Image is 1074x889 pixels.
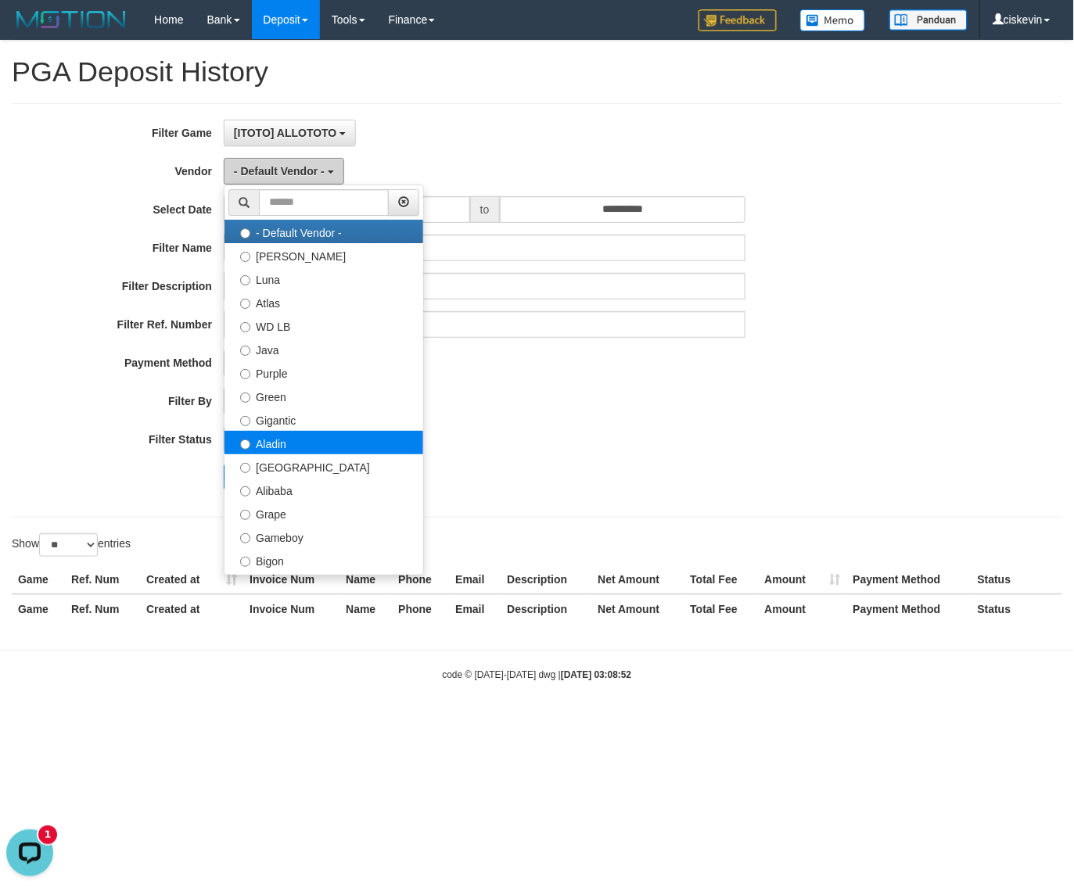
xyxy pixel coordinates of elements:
label: Purple [224,360,423,384]
th: Description [501,594,591,623]
th: Status [972,565,1062,594]
th: Created at [140,594,243,623]
th: Description [501,565,591,594]
h1: PGA Deposit History [12,56,1062,88]
input: Gigantic [240,416,250,426]
span: to [470,196,500,223]
th: Phone [392,565,449,594]
label: Atlas [224,290,423,314]
label: [GEOGRAPHIC_DATA] [224,454,423,478]
th: Amount [759,594,847,623]
input: Aladin [240,439,250,450]
input: Purple [240,369,250,379]
label: - Default Vendor - [224,220,423,243]
th: Status [972,594,1062,623]
th: Ref. Num [65,565,140,594]
th: Name [339,594,392,623]
img: Button%20Memo.svg [800,9,866,31]
th: Amount [759,565,847,594]
strong: [DATE] 03:08:52 [561,669,631,680]
input: Grape [240,510,250,520]
span: - Default Vendor - [234,165,325,177]
img: MOTION_logo.png [12,8,131,31]
img: Feedback.jpg [699,9,777,31]
th: Invoice Num [243,594,339,623]
label: Gigantic [224,407,423,431]
th: Total Fee [684,594,759,623]
input: Bigon [240,557,250,567]
label: Aladin [224,431,423,454]
div: new message indicator [38,2,57,21]
th: Net Amount [592,594,684,623]
input: Green [240,393,250,403]
th: Email [449,594,501,623]
input: Atlas [240,299,250,309]
th: Game [12,565,65,594]
th: Net Amount [592,565,684,594]
input: WD LB [240,322,250,332]
th: Name [339,565,392,594]
label: Java [224,337,423,360]
input: Gameboy [240,533,250,543]
input: Java [240,346,250,356]
input: - Default Vendor - [240,228,250,238]
label: WD LB [224,314,423,337]
label: Show entries [12,533,131,557]
label: Allstar [224,572,423,595]
th: Invoice Num [243,565,339,594]
th: Payment Method [847,594,972,623]
th: Total Fee [684,565,759,594]
span: [ITOTO] ALLOTOTO [234,127,336,139]
th: Phone [392,594,449,623]
input: Alibaba [240,486,250,496]
label: Gameboy [224,525,423,548]
small: code © [DATE]-[DATE] dwg | [443,669,632,680]
button: - Default Vendor - [224,158,344,185]
select: Showentries [39,533,98,557]
label: [PERSON_NAME] [224,243,423,267]
th: Email [449,565,501,594]
label: Bigon [224,548,423,572]
button: [ITOTO] ALLOTOTO [224,120,356,146]
img: panduan.png [889,9,968,30]
button: Open LiveChat chat widget [6,6,53,53]
label: Luna [224,267,423,290]
label: Alibaba [224,478,423,501]
label: Grape [224,501,423,525]
th: Payment Method [847,565,972,594]
th: Ref. Num [65,594,140,623]
input: [GEOGRAPHIC_DATA] [240,463,250,473]
label: Green [224,384,423,407]
input: Luna [240,275,250,285]
th: Game [12,594,65,623]
th: Created at [140,565,243,594]
input: [PERSON_NAME] [240,252,250,262]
